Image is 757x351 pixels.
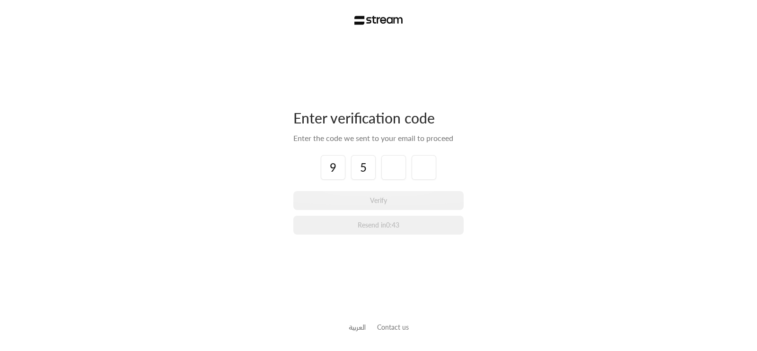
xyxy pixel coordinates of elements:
[293,132,464,144] div: Enter the code we sent to your email to proceed
[349,318,366,336] a: العربية
[293,109,464,127] div: Enter verification code
[377,323,409,331] a: Contact us
[377,322,409,332] button: Contact us
[354,16,403,25] img: Stream Logo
